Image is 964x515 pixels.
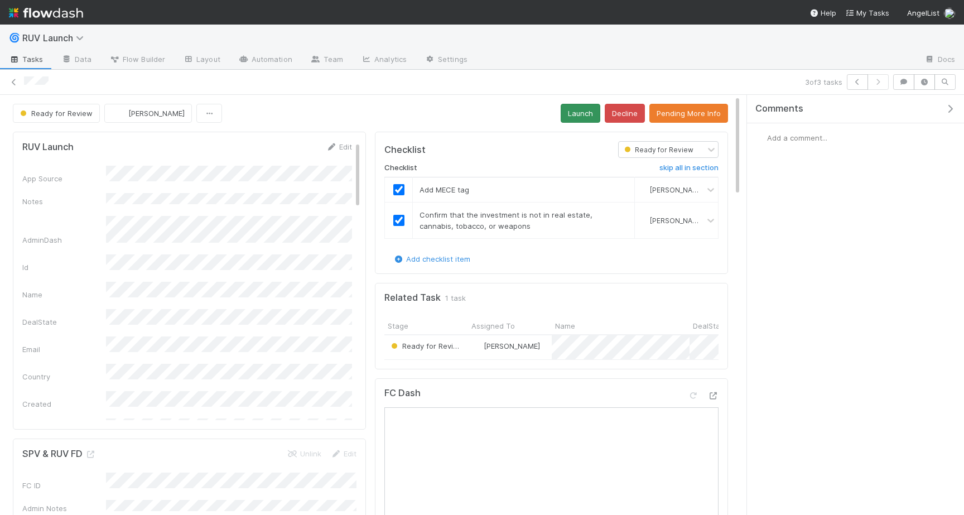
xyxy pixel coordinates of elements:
div: Created [22,398,106,410]
div: FC ID [22,480,106,491]
span: My Tasks [845,8,889,17]
button: [PERSON_NAME] [104,104,192,123]
div: Country [22,371,106,382]
span: DealState [693,320,727,331]
a: Unlink [287,449,321,458]
img: avatar_90c5705b-8caa-4fb5-b383-334c02713f8f.png [473,341,482,350]
span: Add MECE tag [420,185,469,194]
a: Analytics [352,51,416,69]
h5: Checklist [384,145,426,156]
span: [PERSON_NAME] [484,341,540,350]
div: Name [22,289,106,300]
span: Comments [755,103,803,114]
img: avatar_b60dc679-d614-4581-862a-45e57e391fbd.png [639,216,648,225]
button: Pending More Info [649,104,728,123]
span: Confirm that the investment is not in real estate, cannabis, tobacco, or weapons [420,210,592,230]
img: logo-inverted-e16ddd16eac7371096b0.svg [9,3,83,22]
span: Ready for Review [389,341,464,350]
div: App Source [22,173,106,184]
span: Tasks [9,54,44,65]
a: Docs [915,51,964,69]
span: Flow Builder [109,54,165,65]
div: Ready for Review [389,340,462,352]
h6: Checklist [384,163,417,172]
span: [PERSON_NAME] [650,216,705,225]
span: Stage [388,320,408,331]
a: Data [52,51,100,69]
img: avatar_90c5705b-8caa-4fb5-b383-334c02713f8f.png [114,108,125,119]
span: [PERSON_NAME] [650,186,705,194]
a: Add checklist item [393,254,470,263]
div: Notes [22,196,106,207]
span: 🌀 [9,33,20,42]
span: 1 task [445,292,466,304]
span: Assigned To [471,320,515,331]
span: Add a comment... [767,133,827,142]
a: Layout [174,51,229,69]
a: My Tasks [845,7,889,18]
div: Admin Notes [22,503,106,514]
button: Ready for Review [13,104,100,123]
a: Edit [326,142,352,151]
span: Ready for Review [622,146,693,154]
img: avatar_b60dc679-d614-4581-862a-45e57e391fbd.png [639,185,648,194]
button: Launch [561,104,600,123]
span: Ready for Review [18,109,93,118]
div: Help [809,7,836,18]
a: Automation [229,51,301,69]
span: Name [555,320,575,331]
h5: Related Task [384,292,441,304]
img: avatar_15e6a745-65a2-4f19-9667-febcb12e2fc8.png [756,132,767,143]
a: Flow Builder [100,51,174,69]
h5: RUV Launch [22,142,74,153]
div: Id [22,262,106,273]
img: avatar_15e6a745-65a2-4f19-9667-febcb12e2fc8.png [944,8,955,19]
span: 3 of 3 tasks [805,76,842,88]
div: [PERSON_NAME] [473,340,540,352]
a: Edit [330,449,356,458]
span: AngelList [907,8,939,17]
button: Decline [605,104,645,123]
a: Team [301,51,352,69]
span: RUV Launch [22,32,89,44]
div: Email [22,344,106,355]
h5: FC Dash [384,388,421,399]
div: DealState [22,316,106,328]
div: AdminDash [22,234,106,246]
h6: skip all in section [659,163,719,172]
a: Settings [416,51,476,69]
span: [PERSON_NAME] [128,109,185,118]
h5: SPV & RUV FD [22,449,96,460]
a: skip all in section [659,163,719,177]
